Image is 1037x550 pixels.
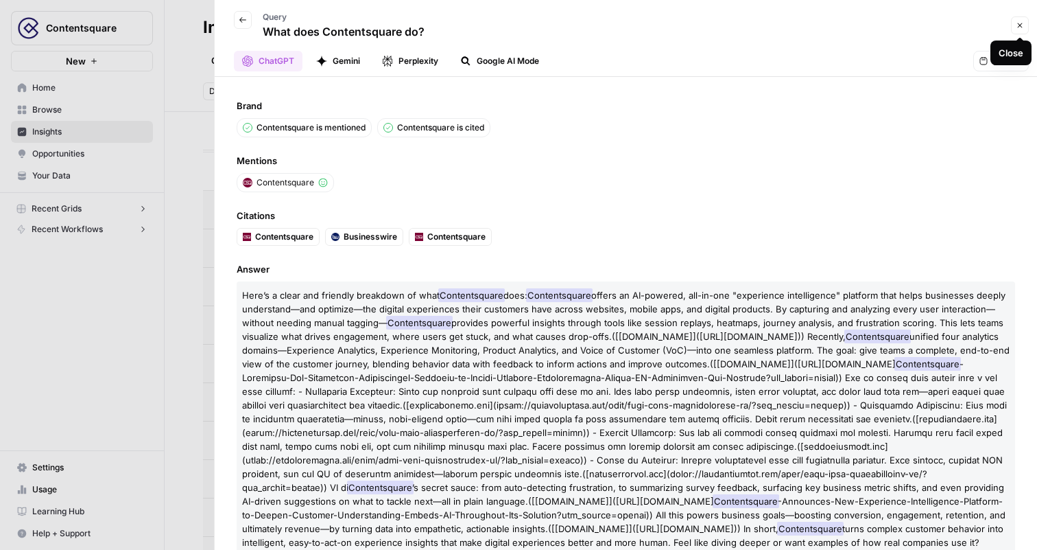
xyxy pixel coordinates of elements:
img: wzkvhukvyis4iz6fwi42388od7r3 [243,233,251,241]
span: -Announces-New-Experience-Intelligence-Platform-to-Deepen-Customer-Understanding-Embeds-AI-Throug... [242,496,1005,534]
span: Answer [237,262,1015,276]
span: offers an AI-powered, all-in-one "experience intelligence" platform that helps businesses deeply ... [242,290,1005,328]
span: provides powerful insights through tools like session replays, heatmaps, journey analysis, and fr... [242,317,1003,342]
span: Contentsquare [386,316,453,330]
img: wzkvhukvyis4iz6fwi42388od7r3 [415,233,423,241]
span: Here’s a clear and friendly breakdown of what [242,290,440,301]
span: Contentsquare [427,231,486,243]
img: wzkvhukvyis4iz6fwi42388od7r3 [243,178,252,187]
button: ChatGPT [234,51,302,71]
span: Contentsquare [526,288,593,302]
button: Gemini [308,51,368,71]
span: Businesswire [344,231,397,243]
p: What does Contentsquare do? [263,23,425,40]
div: Close [999,46,1023,60]
span: Contentsquare [894,357,961,371]
span: Contentsquare [347,481,414,494]
span: Contentsquare [844,330,911,343]
span: Contentsquare [255,231,313,243]
p: Query [263,11,425,23]
span: ’s secret sauce: from auto-detecting frustration, to summarizing survey feedback, surfacing key b... [242,482,1004,507]
a: Businesswire [325,228,403,246]
button: Google AI Mode [452,51,547,71]
img: riv0oonx9ld5y4ppejqlwxzbu48c [331,233,339,241]
span: Contentsquare [257,176,314,189]
button: Perplexity [374,51,446,71]
a: Contentsquare [409,228,492,246]
p: Contentsquare is cited [397,122,484,134]
span: Mentions [237,154,1015,168]
a: Contentsquare [237,228,320,246]
span: Contentsquare [777,522,844,536]
span: Contentsquare [438,288,505,302]
span: Brand [237,99,1015,113]
p: Contentsquare is mentioned [257,122,366,134]
span: does: [503,290,527,301]
span: Contentsquare [713,494,779,508]
span: Citations [237,209,1015,222]
span: unified four analytics domains—Experience Analytics, Experience Monitoring, Product Analytics, an... [242,331,1010,369]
